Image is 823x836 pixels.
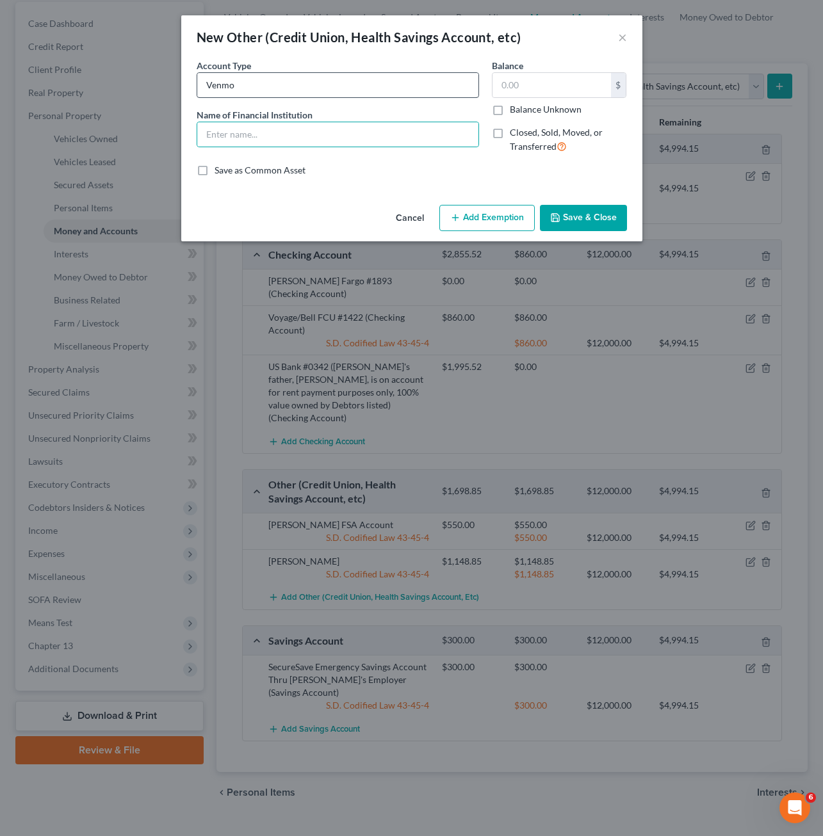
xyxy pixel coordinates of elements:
[493,73,611,97] input: 0.00
[611,73,626,97] div: $
[439,205,535,232] button: Add Exemption
[197,73,478,97] input: Credit Union, HSA, etc
[618,29,627,45] button: ×
[386,206,434,232] button: Cancel
[806,792,816,803] span: 6
[197,59,251,72] label: Account Type
[492,59,523,72] label: Balance
[510,103,582,116] label: Balance Unknown
[510,127,603,152] span: Closed, Sold, Moved, or Transferred
[779,792,810,823] iframe: Intercom live chat
[197,109,313,120] span: Name of Financial Institution
[197,28,521,46] div: New Other (Credit Union, Health Savings Account, etc)
[540,205,627,232] button: Save & Close
[197,122,478,147] input: Enter name...
[215,164,306,177] label: Save as Common Asset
